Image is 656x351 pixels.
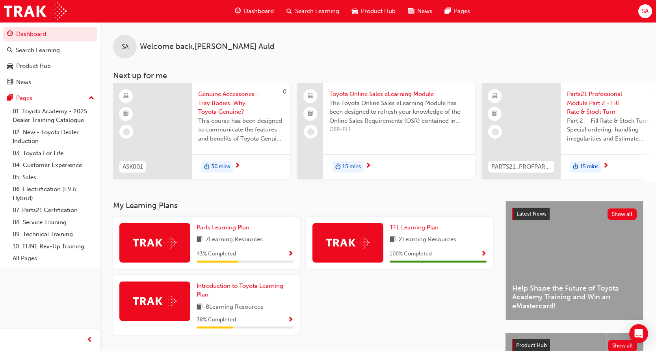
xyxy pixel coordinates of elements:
[417,7,432,16] span: News
[567,90,653,116] span: Parts21 Professional Module Part 2 - Fill Rate & Stock Turn
[352,6,358,16] span: car-icon
[7,31,13,38] span: guage-icon
[573,162,578,172] span: duration-icon
[16,62,51,71] div: Product Hub
[7,47,13,54] span: search-icon
[288,251,294,258] span: Show Progress
[7,63,13,70] span: car-icon
[229,3,280,19] a: guage-iconDashboard
[492,128,499,135] span: learningRecordVerb_NONE-icon
[603,163,609,170] span: next-icon
[402,3,439,19] a: news-iconNews
[197,282,294,299] a: Introduction to Toyota Learning Plan
[123,109,129,119] span: booktick-icon
[244,7,274,16] span: Dashboard
[3,43,97,58] a: Search Learning
[399,235,456,245] span: 2 Learning Resources
[9,204,97,216] a: 07. Parts21 Certification
[516,342,547,349] span: Product Hub
[89,93,94,103] span: up-icon
[9,228,97,240] a: 09. Technical Training
[283,88,286,95] span: 0
[206,235,263,245] span: 7 Learning Resources
[211,162,230,171] span: 30 mins
[87,335,93,345] span: prev-icon
[390,250,432,259] span: 100 % Completed
[198,116,284,143] span: This course has been designed to communicate the features and benefits of Toyota Genuine Tray Bod...
[481,251,487,258] span: Show Progress
[197,302,203,312] span: book-icon
[3,91,97,105] button: Pages
[454,7,470,16] span: Pages
[123,162,143,171] span: ASK001
[133,295,177,307] img: Trak
[505,201,643,320] a: Latest NewsShow allHelp Shape the Future of Toyota Academy Training and Win an eMastercard!
[492,109,498,119] span: booktick-icon
[7,79,13,86] span: news-icon
[9,147,97,160] a: 03. Toyota For Life
[481,249,487,259] button: Show Progress
[346,3,402,19] a: car-iconProduct Hub
[439,3,476,19] a: pages-iconPages
[123,128,130,135] span: learningRecordVerb_NONE-icon
[365,163,371,170] span: next-icon
[329,99,468,126] span: The Toyota Online Sales eLearning Module has been designed to refresh your knowledge of the Onlin...
[16,94,32,103] div: Pages
[512,284,637,311] span: Help Shape the Future of Toyota Academy Training and Win an eMastercard!
[286,6,292,16] span: search-icon
[9,216,97,229] a: 08. Service Training
[295,7,339,16] span: Search Learning
[580,162,598,171] span: 15 mins
[16,46,60,55] div: Search Learning
[16,78,31,87] div: News
[361,7,396,16] span: Product Hub
[307,128,314,135] span: learningRecordVerb_NONE-icon
[308,91,313,101] span: laptop-icon
[197,315,236,325] span: 38 % Completed
[445,6,451,16] span: pages-icon
[567,116,653,143] span: Part 2 – Fill Rate & Stock Turn, Special ordering, handling irregularities and Estimate Time of A...
[638,4,652,18] button: SA
[197,282,283,298] span: Introduction to Toyota Learning Plan
[390,223,442,232] a: TFL Learning Plan
[234,163,240,170] span: next-icon
[9,240,97,253] a: 10. TUNE Rev-Up Training
[7,95,13,102] span: pages-icon
[326,237,370,249] img: Trak
[3,59,97,73] a: Product Hub
[408,6,414,16] span: news-icon
[629,324,648,343] div: Open Intercom Messenger
[390,224,439,231] span: TFL Learning Plan
[123,91,129,101] span: learningResourceType_ELEARNING-icon
[197,250,236,259] span: 43 % Completed
[9,105,97,126] a: 01. Toyota Academy - 2025 Dealer Training Catalogue
[113,201,493,210] h3: My Learning Plans
[3,27,97,41] a: Dashboard
[133,237,177,249] img: Trak
[390,235,396,245] span: book-icon
[100,71,656,80] h3: Next up for me
[140,42,275,51] span: Welcome back , [PERSON_NAME] Auld
[3,75,97,90] a: News
[4,2,67,20] img: Trak
[9,126,97,147] a: 02. New - Toyota Dealer Induction
[197,235,203,245] span: book-icon
[652,88,655,95] span: 0
[113,83,290,179] a: 0ASK001Genuine Accessories - Tray Bodies. Why Toyota Genuine?This course has been designed to com...
[197,223,253,232] a: Parts Learning Plan
[9,171,97,184] a: 05. Sales
[122,42,128,51] span: SA
[335,162,341,172] span: duration-icon
[308,109,313,119] span: booktick-icon
[608,208,637,220] button: Show all
[329,90,468,99] span: Toyota Online Sales eLearning Module
[297,83,475,179] a: Toyota Online Sales eLearning ModuleThe Toyota Online Sales eLearning Module has been designed to...
[204,162,210,172] span: duration-icon
[280,3,346,19] a: search-iconSearch Learning
[288,249,294,259] button: Show Progress
[235,6,241,16] span: guage-icon
[9,183,97,204] a: 06. Electrification (EV & Hybrid)
[288,317,294,324] span: Show Progress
